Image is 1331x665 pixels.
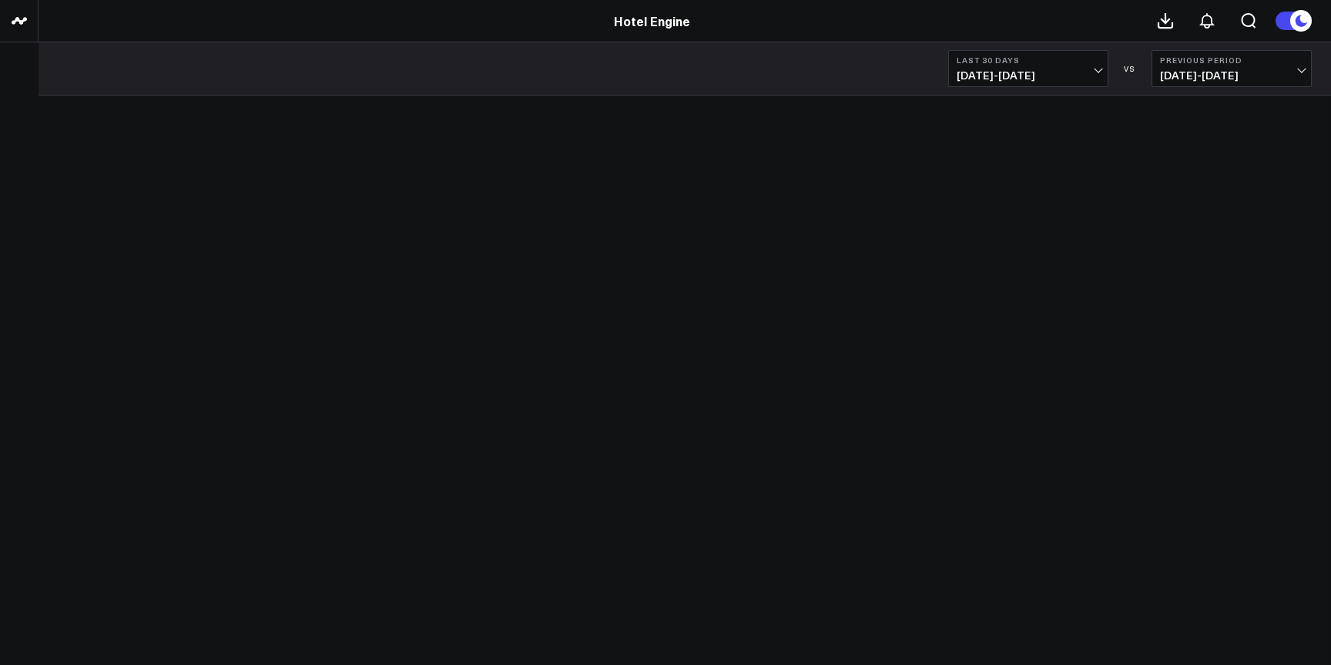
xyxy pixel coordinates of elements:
[957,55,1100,65] b: Last 30 Days
[614,12,690,29] a: Hotel Engine
[1152,50,1312,87] button: Previous Period[DATE]-[DATE]
[1116,64,1144,73] div: VS
[1160,55,1303,65] b: Previous Period
[1160,69,1303,82] span: [DATE] - [DATE]
[957,69,1100,82] span: [DATE] - [DATE]
[948,50,1108,87] button: Last 30 Days[DATE]-[DATE]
